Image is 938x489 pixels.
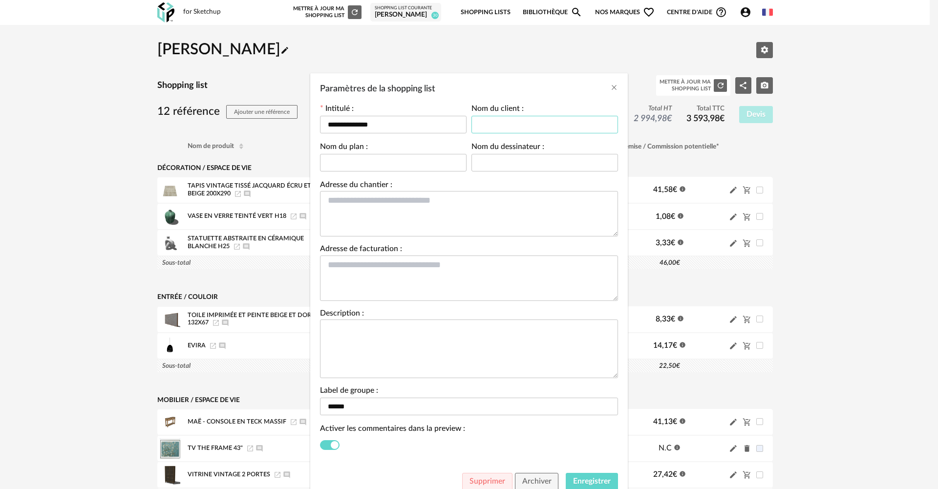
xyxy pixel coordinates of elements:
[320,310,364,319] label: Description :
[469,477,505,485] span: Supprimer
[320,387,378,397] label: Label de groupe :
[320,425,465,435] label: Activer les commentaires dans la preview :
[320,85,435,93] span: Paramètres de la shopping list
[610,83,618,93] button: Close
[522,477,552,485] span: Archiver
[573,477,611,485] span: Enregistrer
[320,245,402,255] label: Adresse de facturation :
[320,143,368,153] label: Nom du plan :
[320,181,392,191] label: Adresse du chantier :
[471,105,524,115] label: Nom du client :
[320,105,354,115] label: Intitulé :
[471,143,544,153] label: Nom du dessinateur :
